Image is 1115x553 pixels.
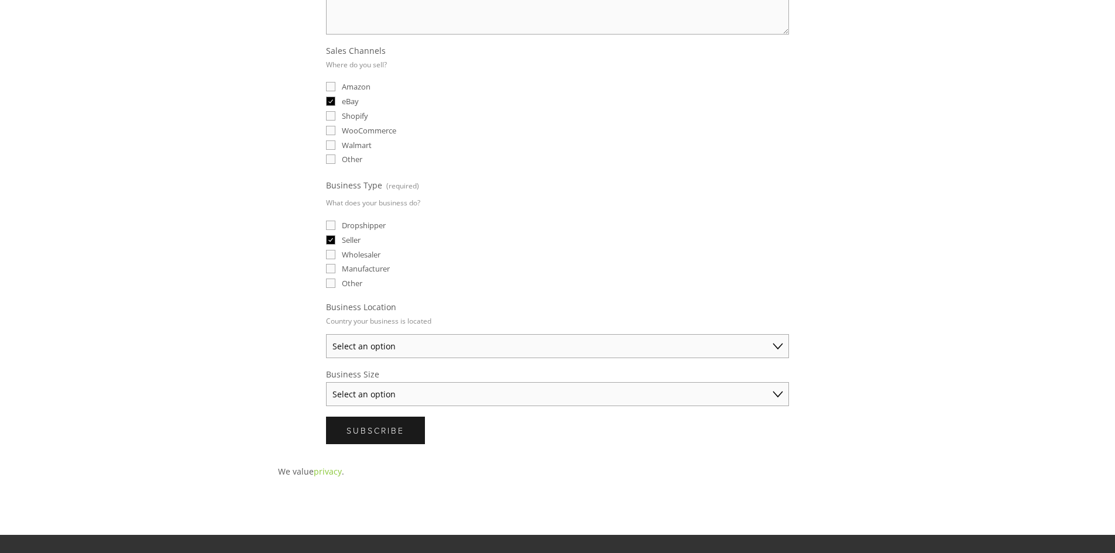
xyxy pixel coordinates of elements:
span: Sales Channels [326,45,386,56]
p: Country your business is located [326,312,431,329]
input: eBay [326,97,335,106]
span: Dropshipper [342,220,386,231]
input: Dropshipper [326,221,335,230]
input: Wholesaler [326,250,335,259]
span: Amazon [342,81,370,92]
input: Walmart [326,140,335,150]
span: Wholesaler [342,249,380,260]
input: WooCommerce [326,126,335,135]
span: eBay [342,96,359,107]
span: Business Location [326,301,396,312]
span: Shopify [342,111,368,121]
p: Where do you sell? [326,56,387,73]
span: Other [342,278,362,288]
span: Manufacturer [342,263,390,274]
span: Business Size [326,369,379,380]
select: Business Location [326,334,789,358]
input: Other [326,154,335,164]
span: Subscribe [346,425,404,436]
input: Other [326,279,335,288]
a: privacy [314,466,342,477]
button: SubscribeSubscribe [326,417,425,444]
span: Walmart [342,140,372,150]
span: WooCommerce [342,125,396,136]
span: Business Type [326,180,382,191]
p: What does your business do? [326,194,420,211]
input: Seller [326,235,335,245]
span: (required) [386,177,419,194]
span: Seller [342,235,361,245]
p: We value . [278,464,838,479]
input: Manufacturer [326,264,335,273]
select: Business Size [326,382,789,406]
input: Amazon [326,82,335,91]
span: Other [342,154,362,164]
input: Shopify [326,111,335,121]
